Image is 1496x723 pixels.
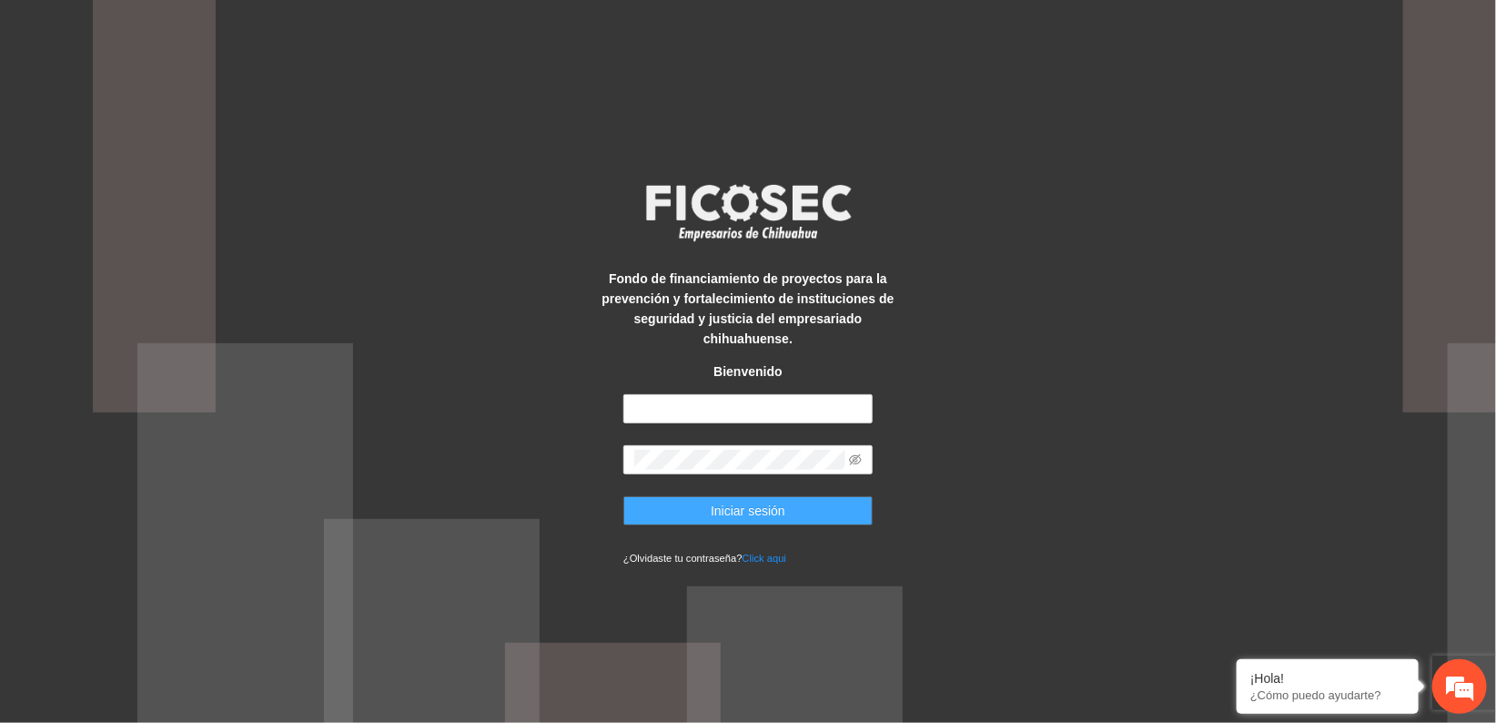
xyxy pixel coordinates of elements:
[298,9,342,53] div: Minimizar ventana de chat en vivo
[95,93,306,117] div: Chatee con nosotros ahora
[623,553,786,564] small: ¿Olvidaste tu contraseña?
[743,553,787,564] a: Click aqui
[601,271,894,346] strong: Fondo de financiamiento de proyectos para la prevención y fortalecimiento de instituciones de seg...
[711,501,785,521] span: Iniciar sesión
[1250,688,1405,702] p: ¿Cómo puedo ayudarte?
[849,453,862,466] span: eye-invisible
[106,243,251,427] span: Estamos en línea.
[623,496,873,525] button: Iniciar sesión
[713,364,782,379] strong: Bienvenido
[634,178,862,246] img: logo
[1250,671,1405,686] div: ¡Hola!
[9,497,347,561] textarea: Escriba su mensaje y pulse “Intro”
